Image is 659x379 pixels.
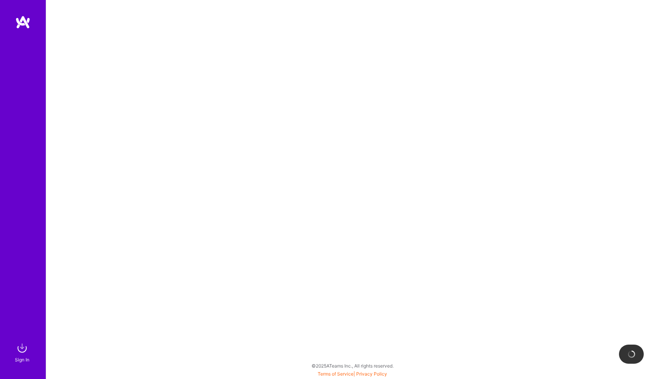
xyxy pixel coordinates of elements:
[46,356,659,375] div: © 2025 ATeams Inc., All rights reserved.
[14,340,30,356] img: sign in
[356,371,387,377] a: Privacy Policy
[318,371,354,377] a: Terms of Service
[15,15,31,29] img: logo
[15,356,29,364] div: Sign In
[16,340,30,364] a: sign inSign In
[626,349,636,359] img: loading
[318,371,387,377] span: |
